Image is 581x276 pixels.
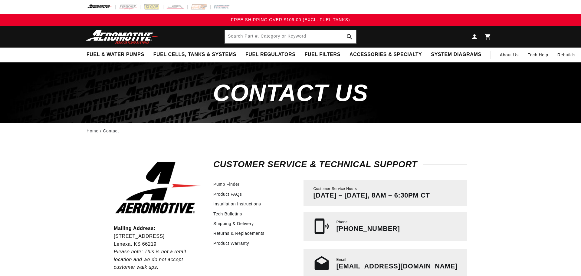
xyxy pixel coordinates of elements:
[523,48,553,62] summary: Tech Help
[114,240,202,248] p: Lenexa, KS 66219
[336,257,346,262] span: Email
[87,128,494,134] nav: breadcrumbs
[245,52,295,58] span: Fuel Regulators
[500,52,519,57] span: About Us
[336,262,458,270] a: [EMAIL_ADDRESS][DOMAIN_NAME]
[336,220,348,225] span: Phone
[336,225,400,233] p: [PHONE_NUMBER]
[153,52,236,58] span: Fuel Cells, Tanks & Systems
[300,48,345,62] summary: Fuel Filters
[149,48,241,62] summary: Fuel Cells, Tanks & Systems
[225,30,356,43] input: Search Part #, Category or Keyword
[213,191,242,198] a: Product FAQs
[528,52,548,58] span: Tech Help
[114,232,202,240] p: [STREET_ADDRESS]
[114,226,156,231] strong: Mailing Address:
[304,52,340,58] span: Fuel Filters
[213,240,249,247] a: Product Warranty
[103,128,119,134] a: Contact
[87,52,144,58] span: Fuel & Water Pumps
[213,201,261,207] a: Installation Instructions
[84,30,160,44] img: Aeromotive
[343,30,356,43] button: Search Part #, Category or Keyword
[426,48,486,62] summary: System Diagrams
[304,212,467,241] a: Phone [PHONE_NUMBER]
[313,186,357,191] span: Customer Service Hours
[213,79,368,106] span: CONTACt us
[213,211,242,217] a: Tech Bulletins
[241,48,300,62] summary: Fuel Regulators
[553,48,580,62] summary: Rebuilds
[431,52,481,58] span: System Diagrams
[82,48,149,62] summary: Fuel & Water Pumps
[213,161,467,168] h2: Customer Service & Technical Support
[313,191,430,199] p: [DATE] – [DATE], 8AM – 6:30PM CT
[213,230,264,237] a: Returns & Replacements
[345,48,426,62] summary: Accessories & Specialty
[557,52,575,58] span: Rebuilds
[213,220,254,227] a: Shipping & Delivery
[495,48,523,62] a: About Us
[87,128,99,134] a: Home
[350,52,422,58] span: Accessories & Specialty
[213,181,240,188] a: Pump Finder
[114,249,186,270] em: Please note: This is not a retail location and we do not accept customer walk ups.
[231,17,350,22] span: FREE SHIPPING OVER $109.00 (EXCL. FUEL TANKS)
